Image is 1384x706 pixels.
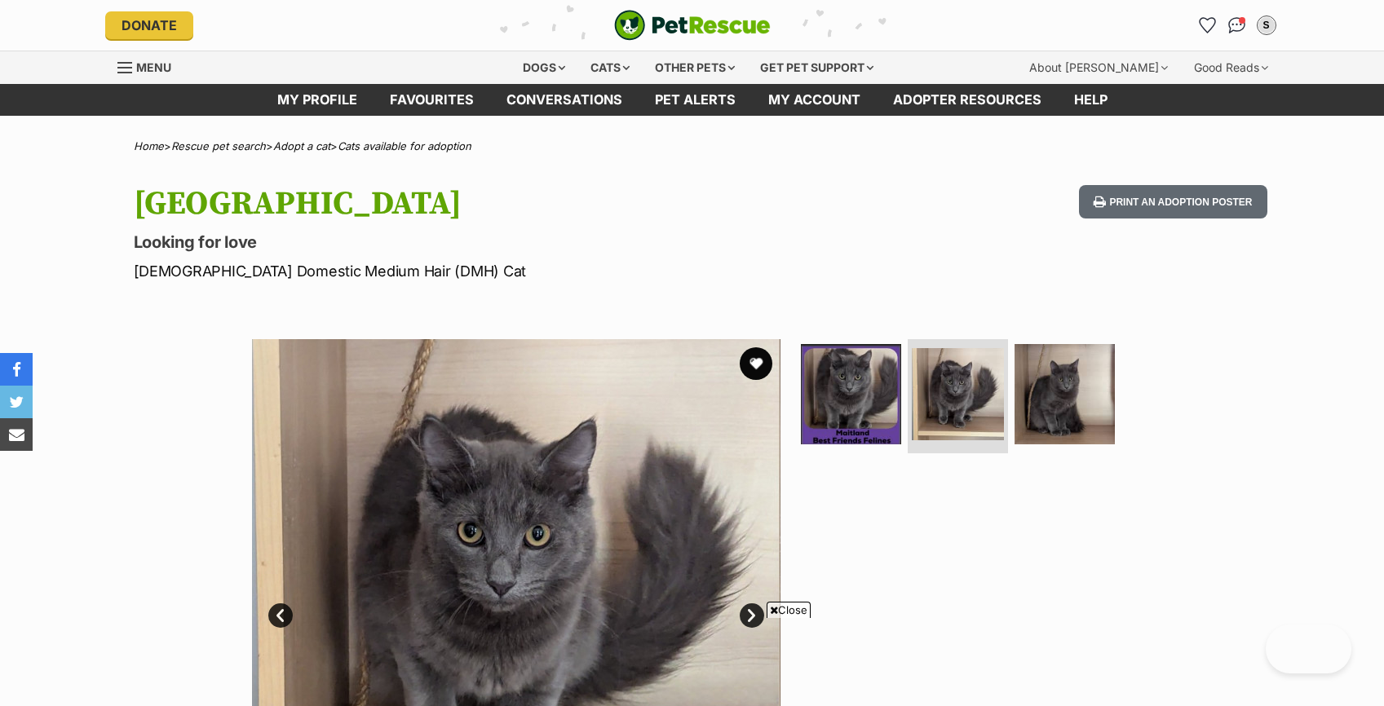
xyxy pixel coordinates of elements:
[261,84,374,116] a: My profile
[134,231,824,254] p: Looking for love
[1258,17,1275,33] div: S
[740,347,772,380] button: favourite
[1224,12,1250,38] a: Conversations
[752,84,877,116] a: My account
[136,60,171,74] span: Menu
[767,602,811,618] span: Close
[643,51,746,84] div: Other pets
[877,84,1058,116] a: Adopter resources
[171,139,266,152] a: Rescue pet search
[134,185,824,223] h1: [GEOGRAPHIC_DATA]
[579,51,641,84] div: Cats
[490,84,639,116] a: conversations
[338,139,471,152] a: Cats available for adoption
[1058,84,1124,116] a: Help
[1195,12,1221,38] a: Favourites
[1183,51,1280,84] div: Good Reads
[273,139,330,152] a: Adopt a cat
[93,140,1292,152] div: > > >
[1195,12,1280,38] ul: Account quick links
[1254,12,1280,38] button: My account
[511,51,577,84] div: Dogs
[614,10,771,41] img: logo-cat-932fe2b9b8326f06289b0f2fb663e598f794de774fb13d1741a6617ecf9a85b4.svg
[1018,51,1179,84] div: About [PERSON_NAME]
[1266,624,1351,673] iframe: Help Scout Beacon - Open
[268,603,293,628] a: Prev
[614,10,771,41] a: PetRescue
[801,344,901,444] img: Photo of Maitland
[749,51,885,84] div: Get pet support
[134,260,824,282] p: [DEMOGRAPHIC_DATA] Domestic Medium Hair (DMH) Cat
[396,624,989,698] iframe: Advertisement
[639,84,752,116] a: Pet alerts
[117,51,183,81] a: Menu
[1079,185,1267,218] button: Print an adoption poster
[1228,17,1245,33] img: chat-41dd97257d64d25036548639549fe6c8038ab92f7586957e7f3b1b290dea8141.svg
[134,139,164,152] a: Home
[1015,344,1115,444] img: Photo of Maitland
[374,84,490,116] a: Favourites
[912,348,1004,440] img: Photo of Maitland
[740,603,764,628] a: Next
[105,11,193,39] a: Donate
